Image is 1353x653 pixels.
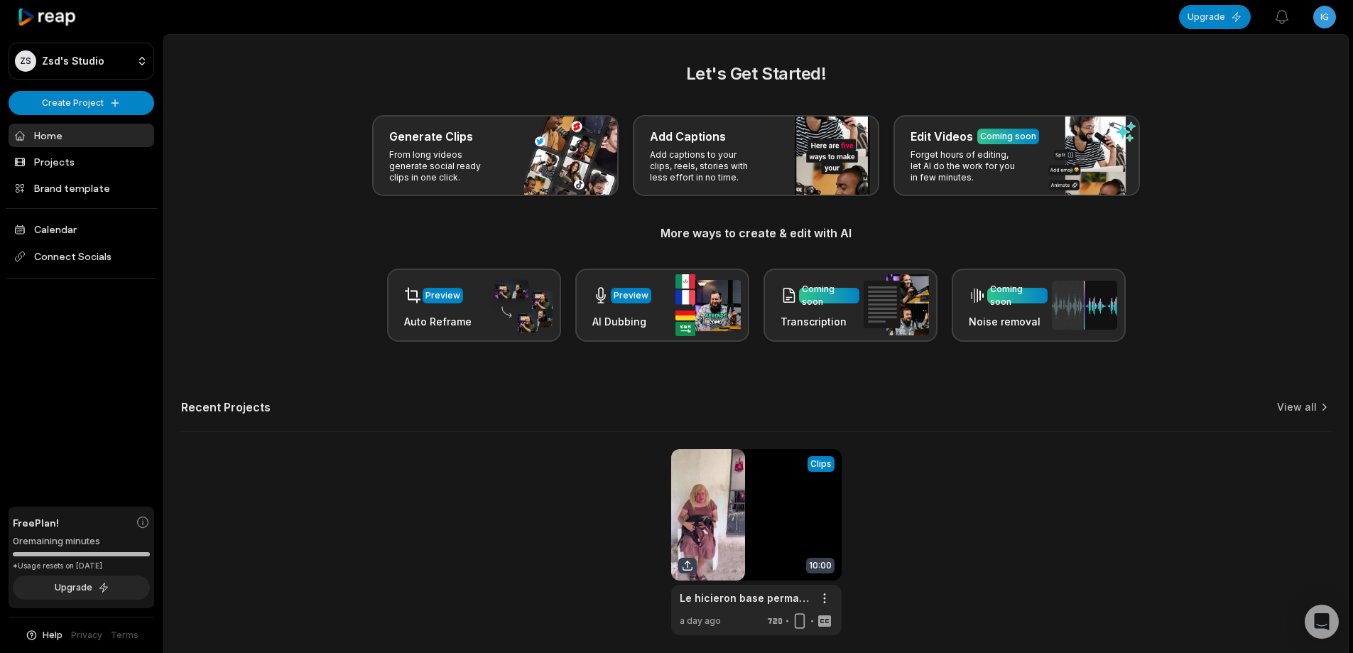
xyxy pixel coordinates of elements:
[781,314,859,329] h3: Transcription
[9,217,154,241] a: Calendar
[614,289,648,302] div: Preview
[969,314,1048,329] h3: Noise removal
[13,534,150,549] div: 0 remaining minutes
[1052,281,1117,330] img: noise_removal.png
[9,244,154,269] span: Connect Socials
[592,314,651,329] h3: AI Dubbing
[675,274,741,336] img: ai_dubbing.png
[181,225,1331,242] h3: More ways to create & edit with AI
[9,176,154,200] a: Brand template
[9,124,154,147] a: Home
[13,576,150,600] button: Upgrade
[389,149,499,183] p: From long videos generate social ready clips in one click.
[650,128,726,145] h3: Add Captions
[111,629,138,642] a: Terms
[980,130,1036,143] div: Coming soon
[181,400,271,414] h2: Recent Projects
[25,629,63,642] button: Help
[911,149,1021,183] p: Forget hours of editing, let AI do the work for you in few minutes.
[911,128,973,145] h3: Edit Videos
[181,61,1331,87] h2: Let's Get Started!
[425,289,460,302] div: Preview
[1179,5,1251,29] button: Upgrade
[1277,400,1317,414] a: View all
[71,629,102,642] a: Privacy
[680,590,810,605] a: Le hicieron base permanente y le chamuscar0n el pelo
[650,149,760,183] p: Add captions to your clips, reels, stories with less effort in no time.
[9,150,154,173] a: Projects
[42,55,104,68] p: Zsd's Studio
[9,91,154,115] button: Create Project
[13,515,59,530] span: Free Plan!
[43,629,63,642] span: Help
[404,314,472,329] h3: Auto Reframe
[802,283,857,308] div: Coming soon
[864,274,929,335] img: transcription.png
[487,278,553,333] img: auto_reframe.png
[13,561,150,571] div: *Usage resets on [DATE]
[389,128,473,145] h3: Generate Clips
[1305,605,1339,639] div: Open Intercom Messenger
[990,283,1045,308] div: Coming soon
[15,50,36,72] div: ZS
